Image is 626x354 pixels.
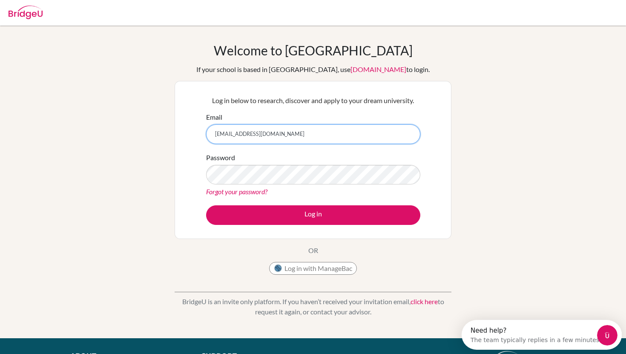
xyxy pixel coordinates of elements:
[9,6,43,19] img: Bridge-U
[350,65,406,73] a: [DOMAIN_NAME]
[411,297,438,305] a: click here
[206,95,420,106] p: Log in below to research, discover and apply to your dream university.
[9,14,140,23] div: The team typically replies in a few minutes.
[3,3,165,27] div: Open Intercom Messenger
[308,245,318,256] p: OR
[196,64,430,75] div: If your school is based in [GEOGRAPHIC_DATA], use to login.
[206,187,267,196] a: Forgot your password?
[214,43,413,58] h1: Welcome to [GEOGRAPHIC_DATA]
[462,320,622,350] iframe: Intercom live chat discovery launcher
[9,7,140,14] div: Need help?
[206,153,235,163] label: Password
[597,325,617,345] iframe: Intercom live chat
[206,112,222,122] label: Email
[206,205,420,225] button: Log in
[175,296,451,317] p: BridgeU is an invite only platform. If you haven’t received your invitation email, to request it ...
[269,262,357,275] button: Log in with ManageBac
